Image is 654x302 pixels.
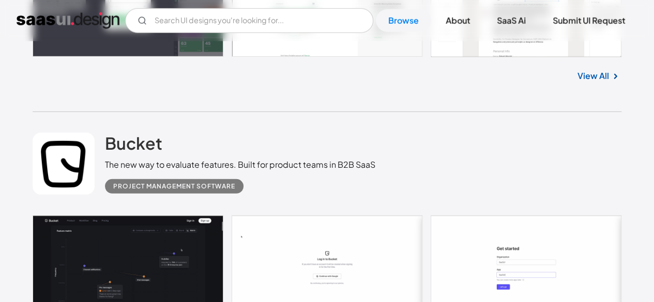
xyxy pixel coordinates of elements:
a: Browse [376,9,431,32]
a: Bucket [105,133,162,158]
form: Email Form [125,8,373,33]
a: About [433,9,482,32]
a: SaaS Ai [484,9,538,32]
div: Project Management Software [113,180,235,193]
div: The new way to evaluate features. Built for product teams in B2B SaaS [105,158,375,171]
a: View All [577,70,609,82]
a: home [17,12,119,29]
a: Submit UI Request [540,9,637,32]
h2: Bucket [105,133,162,153]
input: Search UI designs you're looking for... [125,8,373,33]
